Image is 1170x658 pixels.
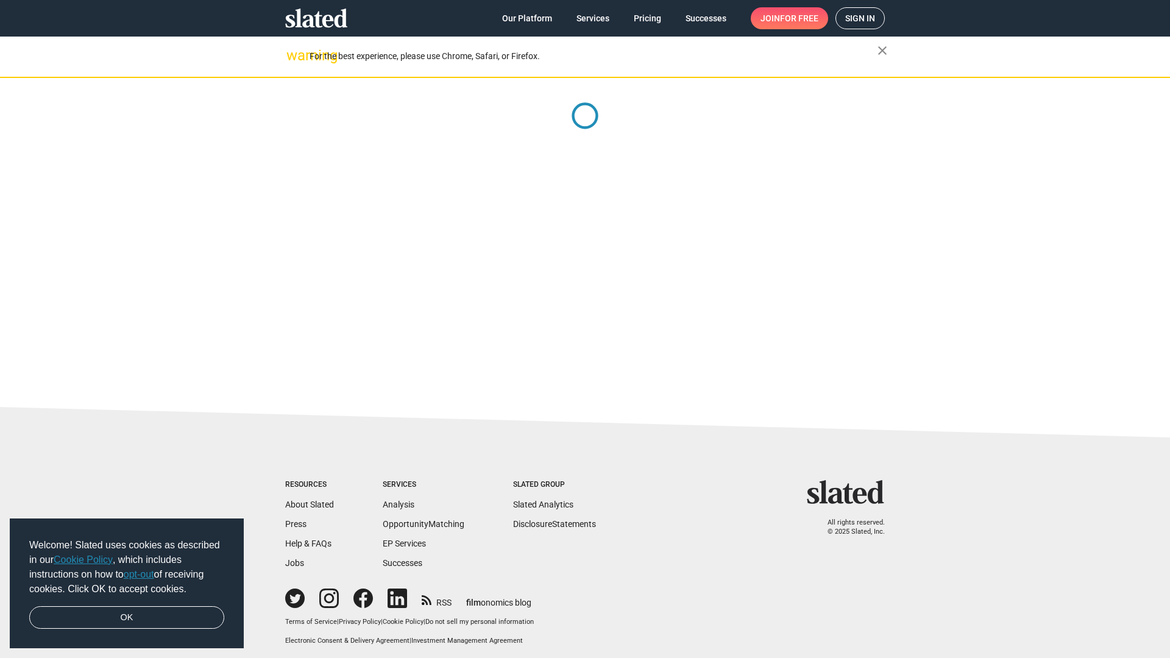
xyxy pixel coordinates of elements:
[845,8,875,29] span: Sign in
[576,7,609,29] span: Services
[567,7,619,29] a: Services
[383,558,422,568] a: Successes
[337,618,339,626] span: |
[383,519,464,529] a: OpportunityMatching
[285,558,304,568] a: Jobs
[383,500,414,509] a: Analysis
[492,7,562,29] a: Our Platform
[310,48,877,65] div: For the best experience, please use Chrome, Safari, or Firefox.
[634,7,661,29] span: Pricing
[285,637,409,645] a: Electronic Consent & Delivery Agreement
[339,618,381,626] a: Privacy Policy
[835,7,885,29] a: Sign in
[422,590,452,609] a: RSS
[624,7,671,29] a: Pricing
[383,480,464,490] div: Services
[383,539,426,548] a: EP Services
[10,518,244,649] div: cookieconsent
[875,43,890,58] mat-icon: close
[502,7,552,29] span: Our Platform
[466,587,531,609] a: filmonomics blog
[285,480,334,490] div: Resources
[54,554,113,565] a: Cookie Policy
[815,518,885,536] p: All rights reserved. © 2025 Slated, Inc.
[285,519,307,529] a: Press
[286,48,301,63] mat-icon: warning
[383,618,424,626] a: Cookie Policy
[686,7,726,29] span: Successes
[285,539,331,548] a: Help & FAQs
[381,618,383,626] span: |
[676,7,736,29] a: Successes
[760,7,818,29] span: Join
[513,500,573,509] a: Slated Analytics
[409,637,411,645] span: |
[285,618,337,626] a: Terms of Service
[124,569,154,579] a: opt-out
[751,7,828,29] a: Joinfor free
[513,519,596,529] a: DisclosureStatements
[780,7,818,29] span: for free
[466,598,481,607] span: film
[411,637,523,645] a: Investment Management Agreement
[285,500,334,509] a: About Slated
[29,538,224,596] span: Welcome! Slated uses cookies as described in our , which includes instructions on how to of recei...
[513,480,596,490] div: Slated Group
[424,618,425,626] span: |
[29,606,224,629] a: dismiss cookie message
[425,618,534,627] button: Do not sell my personal information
